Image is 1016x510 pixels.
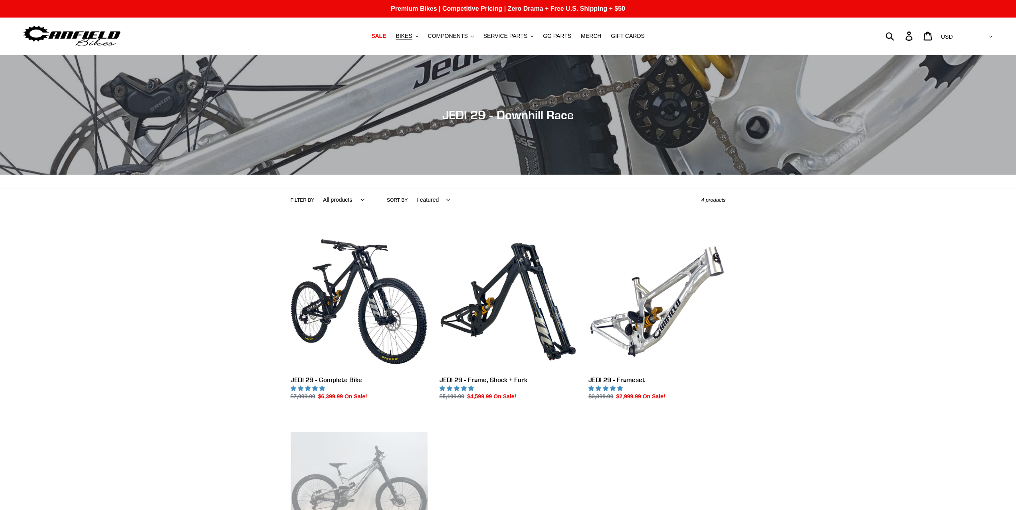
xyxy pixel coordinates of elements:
span: MERCH [581,33,601,39]
span: GG PARTS [543,33,571,39]
button: COMPONENTS [424,31,478,41]
a: MERCH [577,31,605,41]
a: GG PARTS [539,31,575,41]
span: COMPONENTS [428,33,468,39]
span: GIFT CARDS [611,33,645,39]
span: SERVICE PARTS [483,33,527,39]
span: BIKES [396,33,412,39]
span: JEDI 29 - Downhill Race [442,108,574,122]
a: SALE [367,31,390,41]
span: 4 products [701,197,726,203]
a: GIFT CARDS [607,31,649,41]
button: BIKES [392,31,422,41]
input: Search [890,27,910,45]
label: Sort by [387,197,408,204]
img: Canfield Bikes [22,24,122,49]
label: Filter by [291,197,315,204]
button: SERVICE PARTS [479,31,537,41]
span: SALE [371,33,386,39]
